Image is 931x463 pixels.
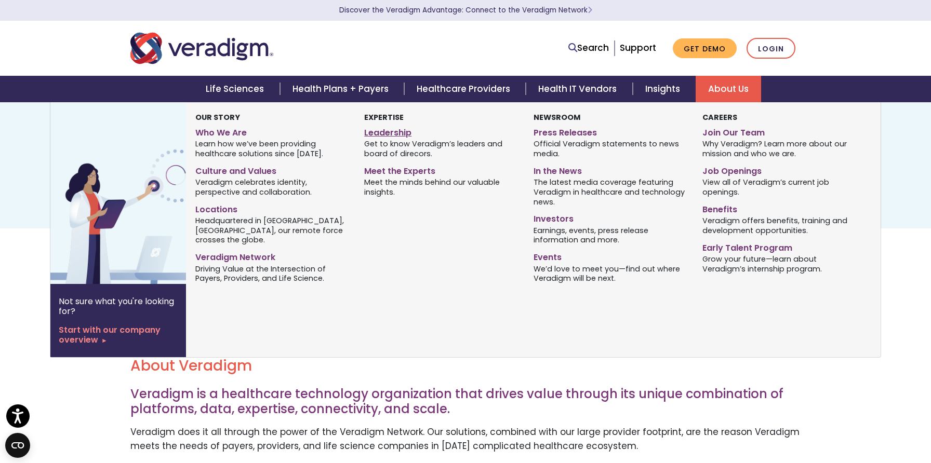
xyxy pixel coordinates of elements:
a: Press Releases [534,124,687,139]
a: Life Sciences [193,76,280,102]
a: Search [568,41,609,55]
a: About Us [696,76,761,102]
img: Veradigm logo [130,31,273,65]
h3: Veradigm is a healthcare technology organization that drives value through its unique combination... [130,387,801,417]
a: Insights [633,76,696,102]
a: Leadership [364,124,517,139]
a: Investors [534,210,687,225]
a: Veradigm Network [195,248,349,263]
a: Health IT Vendors [526,76,632,102]
a: Who We Are [195,124,349,139]
p: Not sure what you're looking for? [59,296,178,316]
span: Get to know Veradigm’s leaders and board of direcors. [364,139,517,159]
a: Join Our Team [702,124,856,139]
span: Earnings, events, press release information and more. [534,225,687,245]
a: Discover the Veradigm Advantage: Connect to the Veradigm NetworkLearn More [339,5,592,15]
a: Early Talent Program [702,239,856,254]
span: View all of Veradigm’s current job openings. [702,177,856,197]
a: Start with our company overview [59,325,178,345]
span: Official Veradigm statements to news media. [534,139,687,159]
a: Culture and Values [195,162,349,177]
a: Benefits [702,200,856,215]
a: Login [747,38,795,59]
a: In the News [534,162,687,177]
span: Learn how we’ve been providing healthcare solutions since [DATE]. [195,139,349,159]
button: Open CMP widget [5,433,30,458]
span: The latest media coverage featuring Veradigm in healthcare and technology news. [534,177,687,207]
span: Why Veradigm? Learn more about our mission and who we are. [702,139,856,159]
a: Healthcare Providers [404,76,526,102]
span: Veradigm celebrates identity, perspective and collaboration. [195,177,349,197]
a: Job Openings [702,162,856,177]
strong: Careers [702,112,737,122]
strong: Expertise [364,112,404,122]
a: Locations [195,200,349,215]
span: Driving Value at the Intersection of Payers, Providers, and Life Science. [195,263,349,283]
span: We’d love to meet you—find out where Veradigm will be next. [534,263,687,283]
a: Meet the Experts [364,162,517,177]
a: Health Plans + Payers [280,76,404,102]
a: Support [620,42,656,54]
strong: Newsroom [534,112,580,122]
span: Headquartered in [GEOGRAPHIC_DATA], [GEOGRAPHIC_DATA], our remote force crosses the globe. [195,215,349,245]
iframe: Drift Chat Widget [731,399,919,451]
strong: Our Story [195,112,240,122]
p: Veradigm does it all through the power of the Veradigm Network. Our solutions, combined with our ... [130,425,801,453]
span: Veradigm offers benefits, training and development opportunities. [702,215,856,235]
h2: About Veradigm [130,357,801,375]
a: Get Demo [673,38,737,59]
span: Meet the minds behind our valuable insights. [364,177,517,197]
span: Learn More [588,5,592,15]
span: Grow your future—learn about Veradigm’s internship program. [702,253,856,274]
img: Vector image of Veradigm’s Story [50,102,218,284]
a: Events [534,248,687,263]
